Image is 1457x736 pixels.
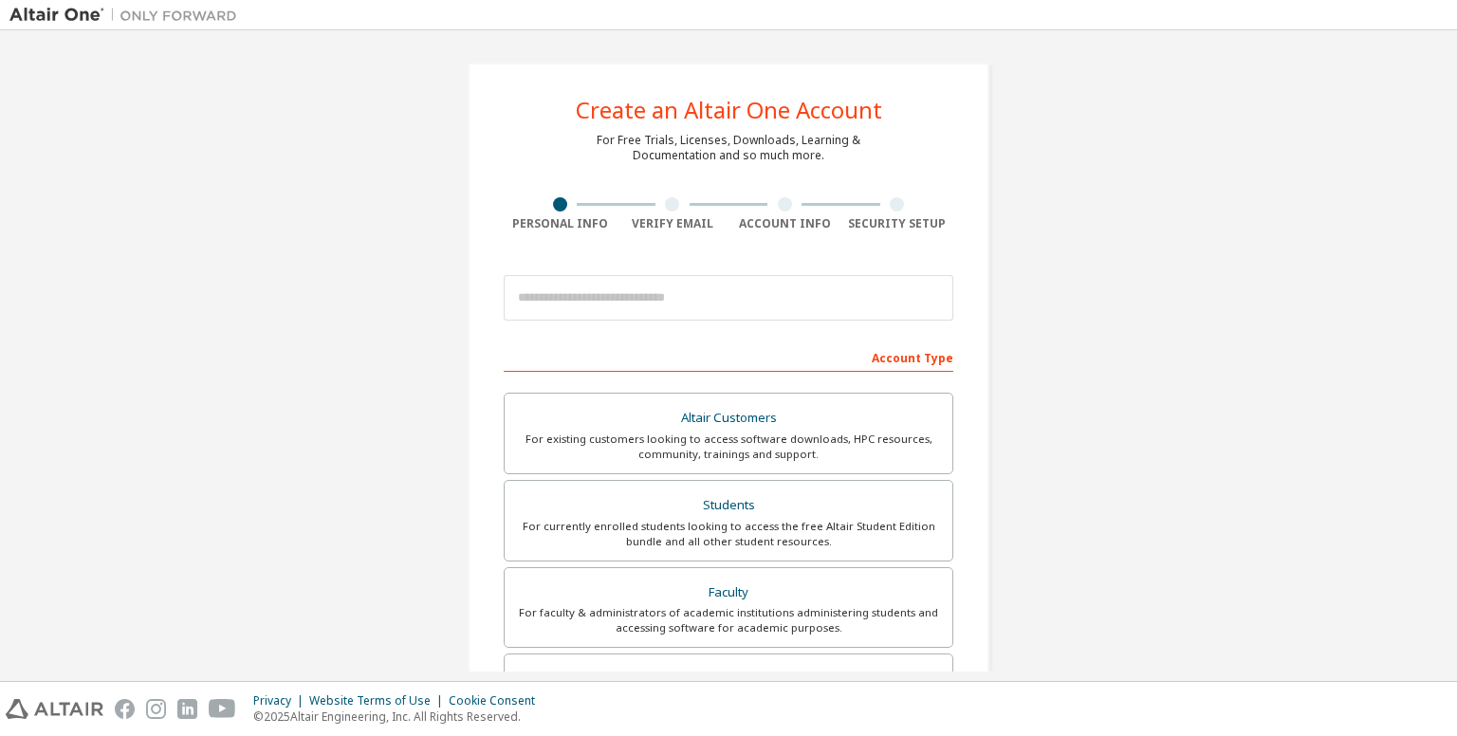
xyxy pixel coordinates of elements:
div: Create an Altair One Account [576,99,882,121]
div: Faculty [516,580,941,606]
div: Students [516,492,941,519]
div: Everyone else [516,666,941,692]
div: Privacy [253,693,309,708]
div: For Free Trials, Licenses, Downloads, Learning & Documentation and so much more. [597,133,860,163]
div: Altair Customers [516,405,941,432]
div: Personal Info [504,216,617,231]
div: For faculty & administrators of academic institutions administering students and accessing softwa... [516,605,941,635]
img: facebook.svg [115,699,135,719]
p: © 2025 Altair Engineering, Inc. All Rights Reserved. [253,708,546,725]
img: Altair One [9,6,247,25]
div: Account Info [728,216,841,231]
div: For existing customers looking to access software downloads, HPC resources, community, trainings ... [516,432,941,462]
img: instagram.svg [146,699,166,719]
div: Account Type [504,341,953,372]
div: Verify Email [617,216,729,231]
img: linkedin.svg [177,699,197,719]
div: For currently enrolled students looking to access the free Altair Student Edition bundle and all ... [516,519,941,549]
div: Security Setup [841,216,954,231]
div: Cookie Consent [449,693,546,708]
img: youtube.svg [209,699,236,719]
img: altair_logo.svg [6,699,103,719]
div: Website Terms of Use [309,693,449,708]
